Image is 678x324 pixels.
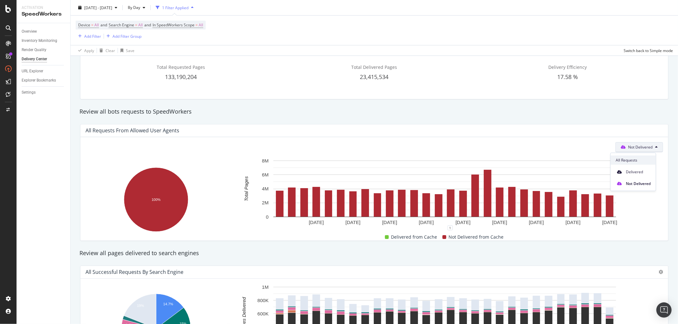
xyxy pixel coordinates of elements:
div: 1 Filter Applied [162,5,188,10]
span: All [94,21,99,30]
text: 1M [262,284,269,289]
button: Add Filter [76,32,101,40]
span: Delivered [626,169,651,175]
span: All [199,21,203,30]
text: 600K [257,311,269,316]
div: Add Filter Group [113,33,141,39]
text: 800K [257,297,269,303]
div: Overview [22,28,37,35]
div: Render Quality [22,47,46,53]
div: Open Intercom Messenger [656,302,672,318]
div: URL Explorer [22,68,43,75]
div: Clear [106,48,115,53]
span: Device [78,22,90,28]
span: Not Delivered [626,181,651,187]
span: 23,415,534 [360,73,388,81]
svg: A chart. [86,164,227,235]
button: [DATE] - [DATE] [76,3,120,13]
span: By Day [125,5,140,10]
text: [DATE] [455,220,470,225]
text: [DATE] [382,220,397,225]
div: SpeedWorkers [22,10,65,18]
text: 100% [152,198,161,202]
div: Add Filter [84,33,101,39]
button: Switch back to Simple mode [621,45,673,56]
a: Render Quality [22,47,66,53]
text: 0 [266,214,269,220]
div: Review all pages delivered to search engines [76,249,672,257]
a: Settings [22,89,66,96]
span: = [195,22,198,28]
div: Save [126,48,134,53]
div: Activation [22,5,65,10]
span: Not Delivered [628,144,653,150]
span: In SpeedWorkers Scope [153,22,195,28]
svg: A chart. [230,157,659,228]
div: Settings [22,89,36,96]
button: 1 Filter Applied [153,3,196,13]
text: 6M [262,172,269,177]
text: 2M [262,200,269,205]
text: [DATE] [566,220,581,225]
span: Total Delivered Pages [351,64,397,70]
span: All Requests [616,157,651,163]
div: Inventory Monitoring [22,37,57,44]
span: Delivered from Cache [391,233,437,241]
div: Explorer Bookmarks [22,77,56,84]
button: Save [118,45,134,56]
button: Add Filter Group [104,32,141,40]
span: Search Engine [109,22,134,28]
a: Explorer Bookmarks [22,77,66,84]
span: Not Delivered from Cache [449,233,504,241]
text: 4M [262,186,269,191]
text: [DATE] [419,220,434,225]
div: 1 [448,225,453,230]
text: [DATE] [309,220,324,225]
text: 8M [262,158,269,163]
text: 14.7% [163,302,173,306]
span: 17.58 % [557,73,578,81]
span: and [144,22,151,28]
span: = [135,22,137,28]
div: All Requests from Allowed User Agents [86,127,179,134]
div: All Successful Requests by Search Engine [86,269,183,275]
button: By Day [125,3,148,13]
span: = [91,22,93,28]
a: Delivery Center [22,56,66,63]
button: Not Delivered [615,142,663,152]
text: [DATE] [529,220,544,225]
div: Delivery Center [22,56,47,63]
span: Total Requested Pages [157,64,205,70]
button: Apply [76,45,94,56]
span: All [138,21,143,30]
text: [DATE] [602,220,617,225]
span: Delivery Efficiency [548,64,587,70]
div: Switch back to Simple mode [624,48,673,53]
a: Overview [22,28,66,35]
a: Inventory Monitoring [22,37,66,44]
span: [DATE] - [DATE] [84,5,112,10]
div: Apply [84,48,94,53]
div: Review all bots requests to SpeedWorkers [76,108,672,116]
text: Total Pages [243,176,249,201]
a: URL Explorer [22,68,66,75]
span: 133,190,204 [165,73,197,81]
span: and [100,22,107,28]
text: [DATE] [492,220,507,225]
text: 19% [137,304,144,307]
button: Clear [97,45,115,56]
text: [DATE] [346,220,360,225]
